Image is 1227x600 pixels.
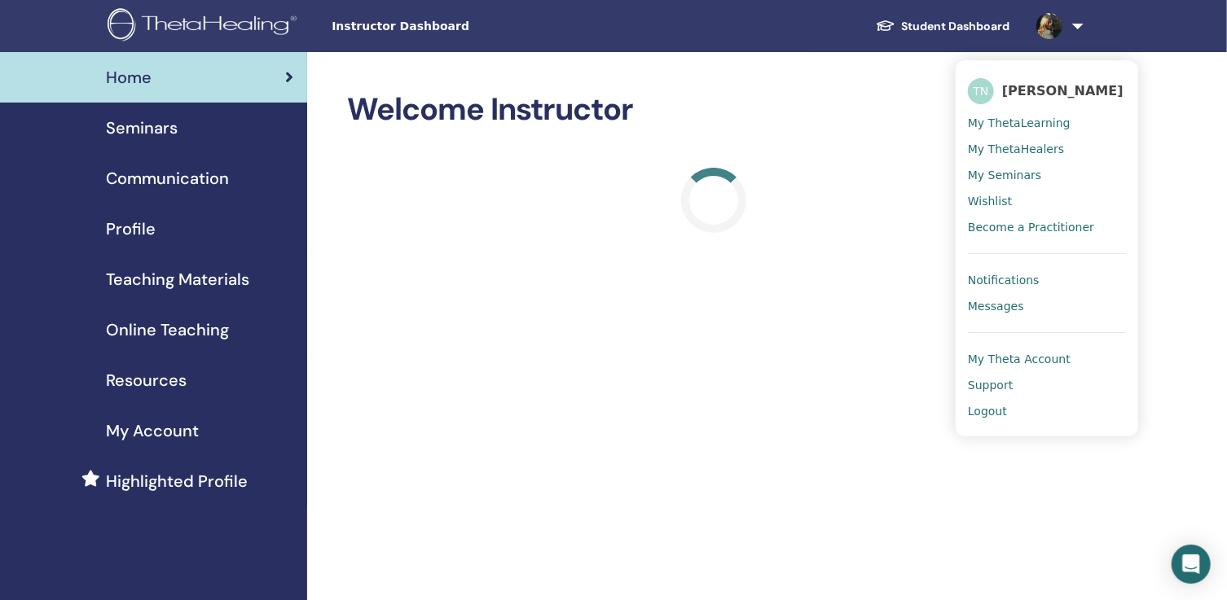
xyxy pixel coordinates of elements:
[968,293,1126,319] a: Messages
[863,11,1023,42] a: Student Dashboard
[968,220,1094,234] span: Become a Practitioner
[968,116,1071,130] span: My ThetaLearning
[968,78,994,104] span: TN
[106,418,199,443] span: My Account
[968,352,1071,366] span: My Theta Account
[1172,545,1211,584] div: Open Intercom Messenger
[108,8,302,45] img: logo.png
[968,142,1064,156] span: My ThetaHealers
[968,346,1126,372] a: My Theta Account
[106,217,156,241] span: Profile
[106,116,178,140] span: Seminars
[968,188,1126,214] a: Wishlist
[106,166,229,191] span: Communication
[348,91,1081,129] h2: Welcome Instructor
[968,194,1012,208] span: Wishlist
[968,267,1126,293] a: Notifications
[106,267,249,291] span: Teaching Materials
[968,110,1126,136] a: My ThetaLearning
[968,372,1126,398] a: Support
[968,214,1126,240] a: Become a Practitioner
[1002,82,1124,99] span: [PERSON_NAME]
[106,469,248,493] span: Highlighted Profile
[968,72,1126,110] a: TN[PERSON_NAME]
[968,273,1040,287] span: Notifications
[876,19,895,33] img: graduation-cap-white.svg
[968,299,1024,313] span: Messages
[968,404,1007,418] span: Logout
[1036,13,1062,39] img: default.jpg
[106,368,187,392] span: Resources
[968,136,1126,162] a: My ThetaHealers
[968,378,1013,392] span: Support
[968,398,1126,424] a: Logout
[106,318,229,342] span: Online Teaching
[332,18,576,35] span: Instructor Dashboard
[106,65,152,90] span: Home
[968,162,1126,188] a: My Seminars
[968,168,1041,182] span: My Seminars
